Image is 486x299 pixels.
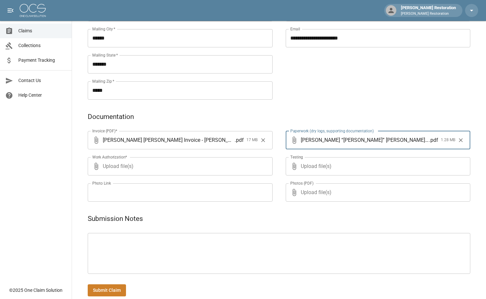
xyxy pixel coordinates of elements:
span: 17 MB [246,137,258,143]
span: Help Center [18,92,66,99]
label: Mailing Zip [92,78,115,84]
label: Mailing State [92,52,118,58]
span: 1.28 MB [441,137,455,143]
button: Submit Claim [88,284,126,296]
div: [PERSON_NAME] Restoration [398,5,459,16]
span: Upload file(s) [103,157,255,175]
span: Contact Us [18,77,66,84]
label: Paperwork (dry logs, supporting documentation) [290,128,374,134]
button: open drawer [4,4,17,17]
label: Photos (PDF) [290,180,314,186]
label: Invoice (PDF)* [92,128,117,134]
span: Upload file(s) [301,157,453,175]
span: . pdf [429,136,438,144]
button: Clear [258,135,268,145]
span: [PERSON_NAME] “[PERSON_NAME]” [PERSON_NAME] WA_JL_MM - TUC [301,136,429,144]
span: Upload file(s) [301,183,453,202]
span: . pdf [235,136,244,144]
div: © 2025 One Claim Solution [9,287,63,293]
img: ocs-logo-white-transparent.png [20,4,46,17]
label: Work Authorization* [92,154,127,160]
span: Claims [18,27,66,34]
button: Clear [456,135,466,145]
label: Email [290,26,300,32]
span: Collections [18,42,66,49]
p: [PERSON_NAME] Restoration [401,11,456,17]
label: Photo Link [92,180,111,186]
label: Mailing City [92,26,116,32]
span: Payment Tracking [18,57,66,64]
span: [PERSON_NAME] [PERSON_NAME] Invoice - [PERSON_NAME] Restoration - TUC [103,136,235,144]
label: Testing [290,154,303,160]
